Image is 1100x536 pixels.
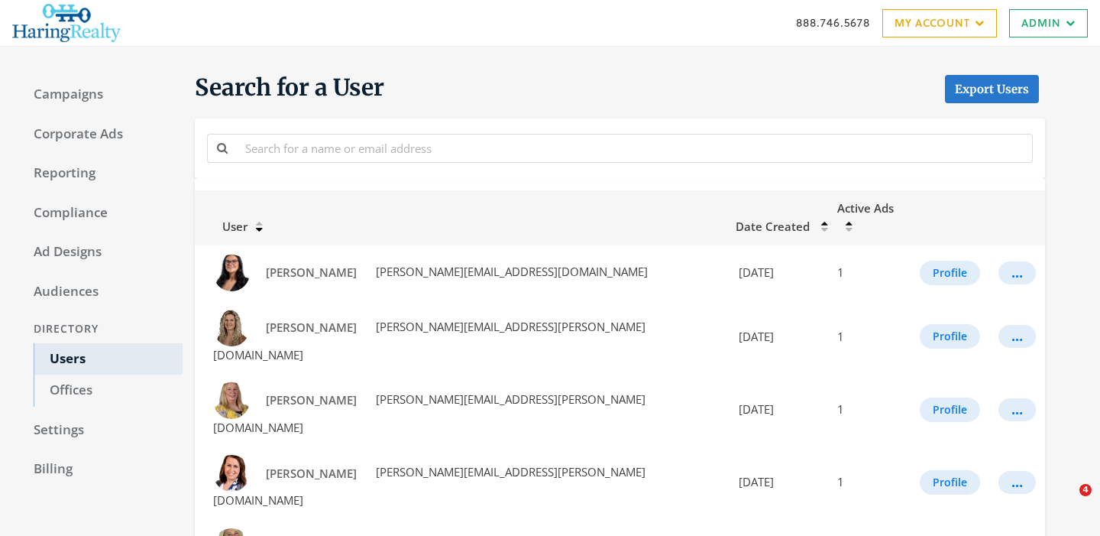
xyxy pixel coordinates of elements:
button: ... [998,325,1036,348]
a: [PERSON_NAME] [256,258,367,287]
span: Active Ads [837,200,894,216]
span: [PERSON_NAME][EMAIL_ADDRESS][PERSON_NAME][DOMAIN_NAME] [213,391,645,435]
button: ... [998,471,1036,494]
a: Admin [1009,9,1088,37]
a: Corporate Ads [18,119,183,151]
iframe: Intercom live chat [1048,484,1085,521]
td: [DATE] [726,245,828,300]
button: Profile [920,470,980,495]
span: User [204,219,247,234]
div: ... [1011,482,1023,483]
i: Search for a name or email address [217,142,228,154]
a: 888.746.5678 [796,15,870,31]
button: Profile [920,324,980,349]
a: Audiences [18,276,183,308]
a: Export Users [945,75,1039,103]
a: Reporting [18,158,183,190]
span: [PERSON_NAME] [266,265,357,280]
button: ... [998,262,1036,284]
a: Ad Designs [18,236,183,268]
div: Directory [18,315,183,343]
input: Search for a name or email address [236,134,1033,162]
a: Offices [34,375,183,407]
a: Users [34,343,183,375]
a: Compliance [18,197,183,229]
a: Campaigns [18,79,183,111]
span: [PERSON_NAME] [266,466,357,481]
img: Aleksei Butler profile [213,255,250,291]
span: [PERSON_NAME] [266,392,357,408]
span: [PERSON_NAME][EMAIL_ADDRESS][PERSON_NAME][DOMAIN_NAME] [213,464,645,508]
a: Settings [18,414,183,447]
span: Search for a User [195,73,384,103]
td: 1 [828,373,911,446]
a: My Account [882,9,997,37]
td: 1 [828,300,911,373]
span: [PERSON_NAME][EMAIL_ADDRESS][PERSON_NAME][DOMAIN_NAME] [213,319,645,362]
img: Amy Lantz profile [213,455,250,492]
span: [PERSON_NAME] [266,320,357,335]
img: Adwerx [12,4,121,42]
button: Profile [920,261,980,285]
div: ... [1011,409,1023,411]
img: Alissa Muntain profile [213,310,250,346]
img: Amanda Wilson profile [213,382,250,419]
td: 1 [828,446,911,518]
td: [DATE] [726,300,828,373]
button: Profile [920,398,980,422]
td: [DATE] [726,446,828,518]
span: [PERSON_NAME][EMAIL_ADDRESS][DOMAIN_NAME] [373,264,648,279]
a: [PERSON_NAME] [256,386,367,414]
a: [PERSON_NAME] [256,460,367,488]
button: ... [998,398,1036,421]
span: Date Created [736,219,810,234]
div: ... [1011,272,1023,274]
td: [DATE] [726,373,828,446]
a: Billing [18,453,183,486]
span: 4 [1079,484,1092,496]
td: 1 [828,245,911,300]
div: ... [1011,336,1023,337]
a: [PERSON_NAME] [256,313,367,342]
